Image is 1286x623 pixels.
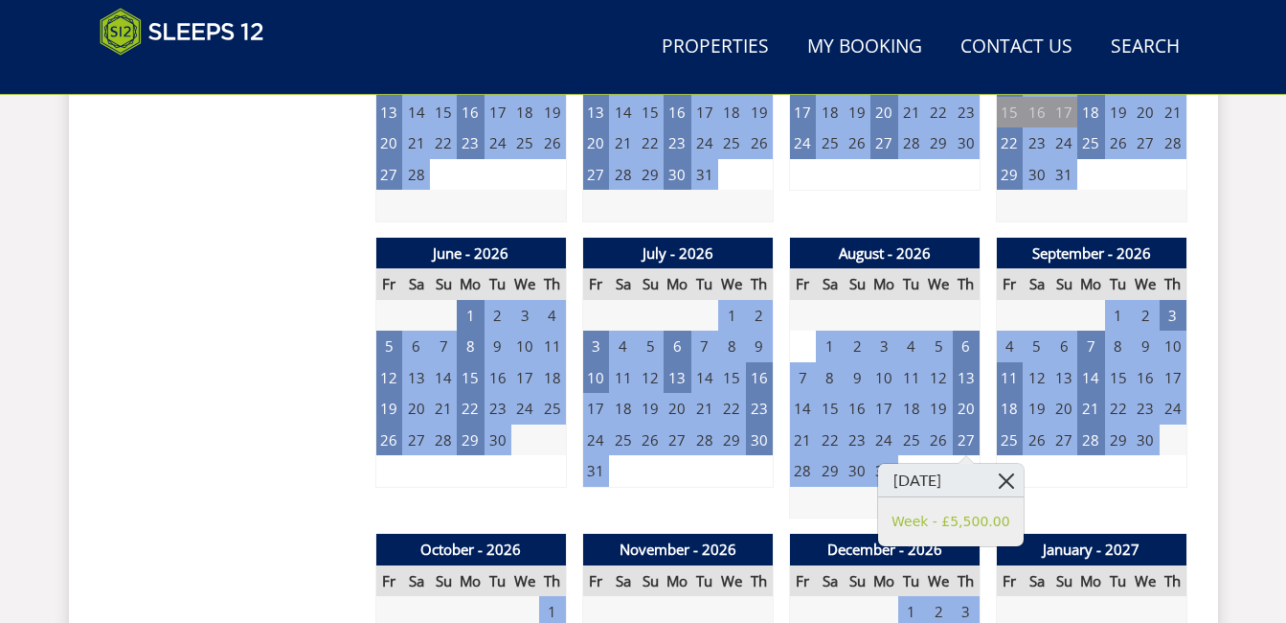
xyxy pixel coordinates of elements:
[375,362,402,394] td: 12
[1023,97,1049,128] td: 16
[746,300,773,332] td: 2
[1160,393,1186,425] td: 24
[1105,331,1132,362] td: 8
[402,127,429,159] td: 21
[718,97,745,128] td: 18
[1132,362,1159,394] td: 16
[1050,393,1077,425] td: 20
[485,331,511,362] td: 9
[375,331,402,362] td: 5
[609,159,636,191] td: 28
[816,268,843,300] th: Sa
[844,127,870,159] td: 26
[609,127,636,159] td: 21
[996,97,1023,128] td: 15
[1105,97,1132,128] td: 19
[539,97,566,128] td: 19
[457,425,484,456] td: 29
[746,127,773,159] td: 26
[637,268,664,300] th: Su
[718,425,745,456] td: 29
[870,331,897,362] td: 3
[691,425,718,456] td: 28
[1023,159,1049,191] td: 30
[898,393,925,425] td: 18
[609,97,636,128] td: 14
[539,565,566,597] th: Th
[1077,127,1104,159] td: 25
[457,127,484,159] td: 23
[375,425,402,456] td: 26
[539,393,566,425] td: 25
[582,455,609,487] td: 31
[996,565,1023,597] th: Fr
[691,268,718,300] th: Tu
[898,127,925,159] td: 28
[485,393,511,425] td: 23
[1103,26,1187,69] a: Search
[718,300,745,332] td: 1
[637,425,664,456] td: 26
[539,331,566,362] td: 11
[539,300,566,332] td: 4
[746,362,773,394] td: 16
[402,97,429,128] td: 14
[996,534,1186,565] th: January - 2027
[953,425,980,456] td: 27
[1160,362,1186,394] td: 17
[925,127,952,159] td: 29
[609,331,636,362] td: 4
[870,97,897,128] td: 20
[637,362,664,394] td: 12
[844,565,870,597] th: Su
[582,331,609,362] td: 3
[996,159,1023,191] td: 29
[1160,268,1186,300] th: Th
[511,331,538,362] td: 10
[844,268,870,300] th: Su
[511,393,538,425] td: 24
[898,565,925,597] th: Tu
[637,393,664,425] td: 19
[402,425,429,456] td: 27
[1077,393,1104,425] td: 21
[1050,565,1077,597] th: Su
[539,268,566,300] th: Th
[1050,159,1077,191] td: 31
[1160,127,1186,159] td: 28
[898,362,925,394] td: 11
[816,425,843,456] td: 22
[789,425,816,456] td: 21
[485,362,511,394] td: 16
[953,362,980,394] td: 13
[1160,331,1186,362] td: 10
[664,425,690,456] td: 27
[789,393,816,425] td: 14
[925,362,952,394] td: 12
[1077,268,1104,300] th: Mo
[664,393,690,425] td: 20
[430,127,457,159] td: 22
[375,268,402,300] th: Fr
[691,565,718,597] th: Tu
[1023,362,1049,394] td: 12
[996,425,1023,456] td: 25
[953,97,980,128] td: 23
[664,127,690,159] td: 23
[789,97,816,128] td: 17
[1077,565,1104,597] th: Mo
[609,393,636,425] td: 18
[898,97,925,128] td: 21
[1132,565,1159,597] th: We
[1077,97,1104,128] td: 18
[511,268,538,300] th: We
[485,565,511,597] th: Tu
[402,565,429,597] th: Sa
[925,97,952,128] td: 22
[718,393,745,425] td: 22
[402,393,429,425] td: 20
[511,565,538,597] th: We
[746,97,773,128] td: 19
[1023,565,1049,597] th: Sa
[582,534,773,565] th: November - 2026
